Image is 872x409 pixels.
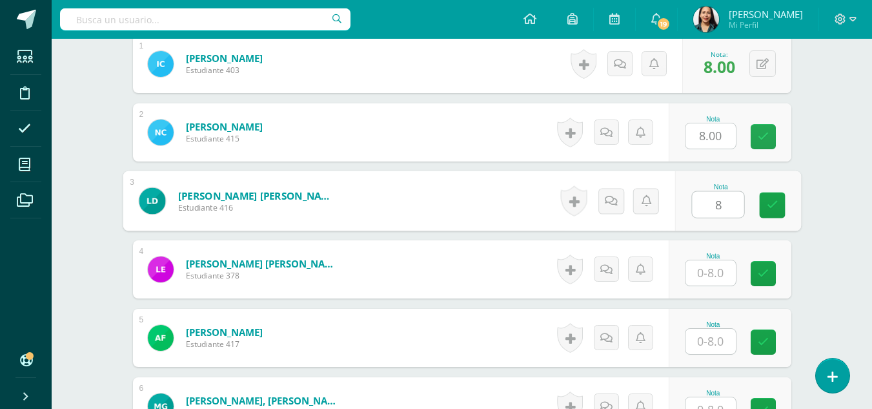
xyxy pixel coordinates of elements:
[186,120,263,133] a: [PERSON_NAME]
[186,326,263,339] a: [PERSON_NAME]
[656,17,671,31] span: 19
[177,202,337,214] span: Estudiante 416
[692,192,744,218] input: 0-8.0
[685,260,736,286] input: 0-8.0
[148,51,174,77] img: 48baae32542ea92a604d488f237f3663.png
[177,189,337,202] a: [PERSON_NAME] [PERSON_NAME]
[691,184,750,191] div: Nota
[729,8,803,21] span: [PERSON_NAME]
[685,116,742,123] div: Nota
[693,6,719,32] img: 187ae3aa270cae79ea3ff651c5efd2bf.png
[186,270,341,281] span: Estudiante 378
[186,65,263,76] span: Estudiante 403
[148,325,174,351] img: 46b6399d68e4a9f052d63abed70f35a9.png
[186,394,341,407] a: [PERSON_NAME], [PERSON_NAME]
[139,187,165,214] img: b4ef8d44932a74509b98dda2467d8593.png
[186,257,341,270] a: [PERSON_NAME] [PERSON_NAME]
[685,253,742,260] div: Nota
[186,52,263,65] a: [PERSON_NAME]
[60,8,350,30] input: Busca un usuario...
[729,19,803,30] span: Mi Perfil
[148,257,174,282] img: 1f2e012764ec90f368085218de8f5153.png
[685,329,736,354] input: 0-8.0
[685,321,742,328] div: Nota
[704,50,735,59] div: Nota:
[704,56,735,78] span: 8.00
[685,390,742,397] div: Nota
[685,123,736,149] input: 0-8.0
[186,133,263,144] span: Estudiante 415
[148,120,174,145] img: b0e29f6de93d5b07c28d7db1e72dbe29.png
[186,339,263,350] span: Estudiante 417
